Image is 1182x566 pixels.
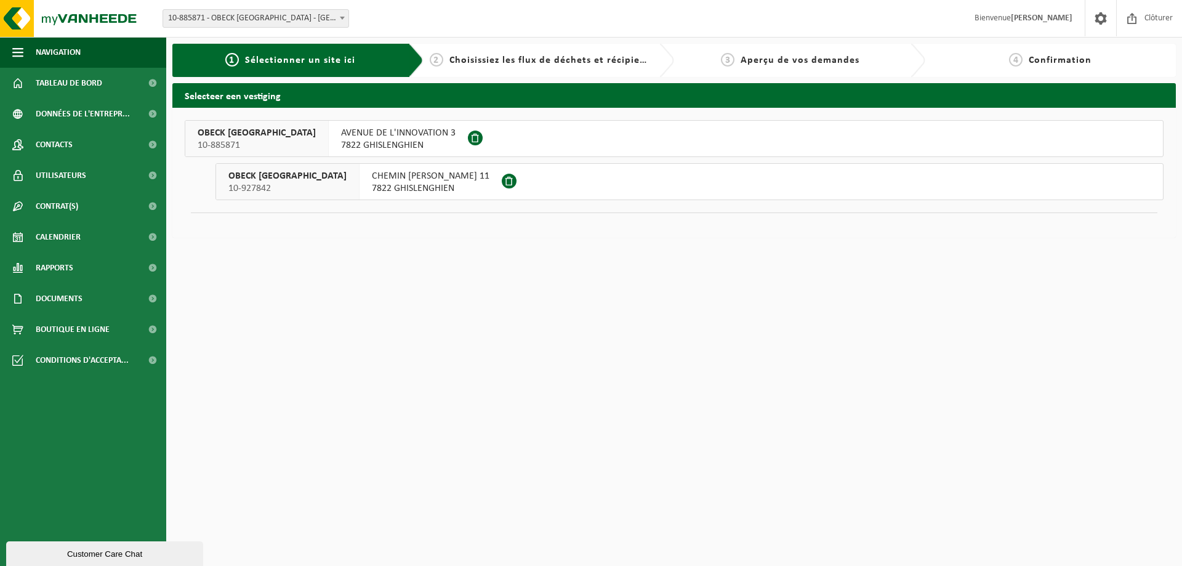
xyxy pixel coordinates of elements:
span: 4 [1009,53,1023,67]
span: Sélectionner un site ici [245,55,355,65]
span: Rapports [36,253,73,283]
span: 10-927842 [228,182,347,195]
span: Contacts [36,129,73,160]
span: 10-885871 - OBECK BELGIUM - GHISLENGHIEN [163,10,348,27]
span: 10-885871 - OBECK BELGIUM - GHISLENGHIEN [163,9,349,28]
span: Navigation [36,37,81,68]
span: Choisissiez les flux de déchets et récipients [449,55,654,65]
button: OBECK [GEOGRAPHIC_DATA] 10-927842 CHEMIN [PERSON_NAME] 117822 GHISLENGHIEN [215,163,1164,200]
span: Confirmation [1029,55,1092,65]
span: 3 [721,53,734,67]
h2: Selecteer een vestiging [172,83,1176,107]
span: Utilisateurs [36,160,86,191]
span: OBECK [GEOGRAPHIC_DATA] [198,127,316,139]
span: Boutique en ligne [36,314,110,345]
span: Données de l'entrepr... [36,99,130,129]
span: 10-885871 [198,139,316,152]
span: 2 [430,53,443,67]
span: 7822 GHISLENGHIEN [341,139,456,152]
span: Conditions d'accepta... [36,345,129,376]
span: 1 [225,53,239,67]
iframe: chat widget [6,539,206,566]
strong: [PERSON_NAME] [1011,14,1072,23]
span: CHEMIN [PERSON_NAME] 11 [372,170,489,182]
span: Aperçu de vos demandes [741,55,859,65]
button: OBECK [GEOGRAPHIC_DATA] 10-885871 AVENUE DE L'INNOVATION 37822 GHISLENGHIEN [185,120,1164,157]
span: Documents [36,283,82,314]
span: OBECK [GEOGRAPHIC_DATA] [228,170,347,182]
span: Contrat(s) [36,191,78,222]
span: Tableau de bord [36,68,102,99]
span: Calendrier [36,222,81,253]
span: AVENUE DE L'INNOVATION 3 [341,127,456,139]
span: 7822 GHISLENGHIEN [372,182,489,195]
